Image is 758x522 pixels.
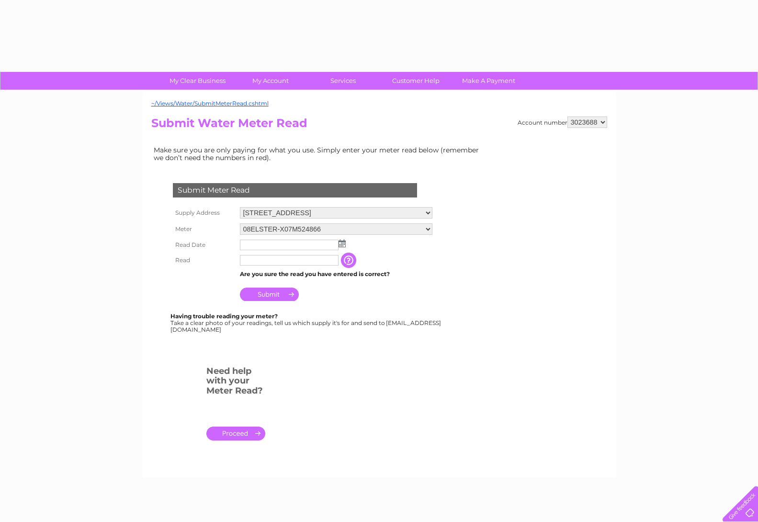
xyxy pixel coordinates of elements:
a: My Clear Business [158,72,237,90]
h2: Submit Water Meter Read [151,116,607,135]
th: Meter [170,221,238,237]
a: Make A Payment [449,72,528,90]
td: Are you sure the read you have entered is correct? [238,268,435,280]
a: My Account [231,72,310,90]
div: Account number [518,116,607,128]
img: ... [339,240,346,247]
th: Read Date [170,237,238,253]
a: . [206,427,265,441]
h3: Need help with your Meter Read? [206,364,265,401]
div: Submit Meter Read [173,183,417,197]
b: Having trouble reading your meter? [170,313,278,320]
th: Supply Address [170,205,238,221]
a: Services [304,72,383,90]
input: Information [341,253,358,268]
input: Submit [240,288,299,301]
td: Make sure you are only paying for what you use. Simply enter your meter read below (remember we d... [151,144,486,164]
div: Take a clear photo of your readings, tell us which supply it's for and send to [EMAIL_ADDRESS][DO... [170,313,442,333]
th: Read [170,253,238,268]
a: ~/Views/Water/SubmitMeterRead.cshtml [151,100,269,107]
a: Customer Help [376,72,455,90]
